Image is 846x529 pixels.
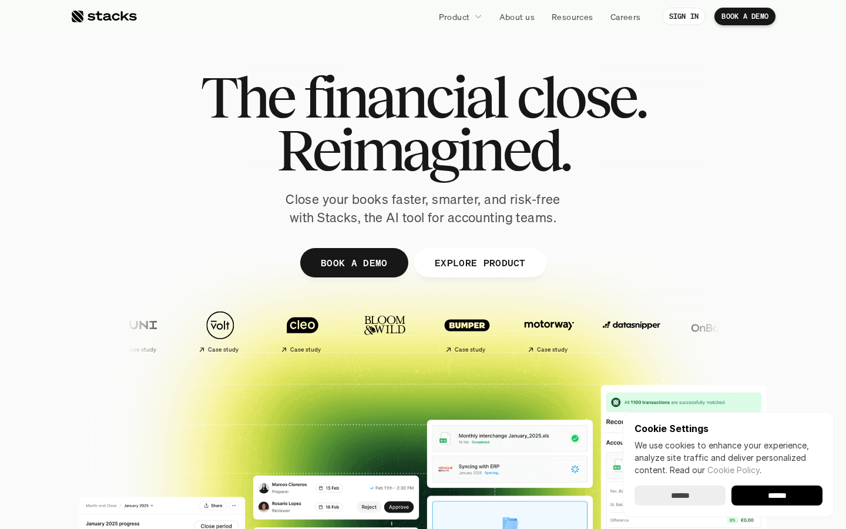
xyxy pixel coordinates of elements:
a: SIGN IN [662,8,706,25]
a: Case study [427,304,503,358]
p: BOOK A DEMO [721,12,768,21]
a: About us [492,6,542,27]
p: We use cookies to enhance your experience, analyze site traffic and deliver personalized content. [634,439,822,476]
a: Privacy Policy [139,272,190,280]
h2: Case study [535,346,566,353]
span: The [200,71,294,123]
a: EXPLORE PRODUCT [414,248,546,277]
p: About us [499,11,535,23]
p: Product [439,11,470,23]
p: Resources [552,11,593,23]
a: Case study [262,304,338,358]
a: Careers [603,6,648,27]
span: financial [304,71,506,123]
a: BOOK A DEMO [300,248,408,277]
p: Close your books faster, smarter, and risk-free with Stacks, the AI tool for accounting teams. [276,190,570,227]
span: close. [516,71,646,123]
h2: Case study [206,346,237,353]
span: Reimagined. [277,123,570,176]
span: Read our . [670,465,761,475]
a: Resources [545,6,600,27]
h2: Case study [452,346,484,353]
p: SIGN IN [669,12,699,21]
p: BOOK A DEMO [321,254,388,271]
a: Case study [98,304,174,358]
h2: Case study [288,346,319,353]
p: Careers [610,11,641,23]
h2: Case study [123,346,155,353]
p: EXPLORE PRODUCT [434,254,525,271]
a: BOOK A DEMO [714,8,775,25]
a: Case study [509,304,585,358]
p: Cookie Settings [634,424,822,433]
a: Cookie Policy [707,465,760,475]
a: Case study [180,304,256,358]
